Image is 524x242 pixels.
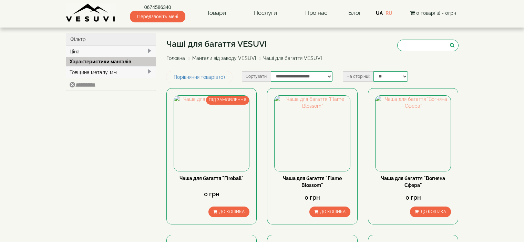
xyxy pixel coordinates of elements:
a: RU [386,10,392,16]
h1: Чаші для багаття VESUVI [166,40,327,49]
span: До кошика [421,209,446,214]
span: ПІД ЗАМОВЛЕННЯ [206,96,249,104]
div: 0 грн [274,193,350,202]
label: Сортувати: [242,71,271,82]
a: Чаша для багаття "Flame Blossom" [283,176,342,188]
span: 0 товар(ів) - 0грн [416,10,456,16]
div: Ціна [66,46,156,57]
img: Чаша для багаття "Вогняна Сфера" [376,96,451,171]
label: На сторінці: [343,71,373,82]
span: Передзвоніть мені [130,11,185,22]
div: 0 грн [375,193,451,202]
div: 0 грн [174,190,249,199]
div: Характеристики мангалів [66,57,156,66]
span: До кошика [219,209,245,214]
span: До кошика [320,209,346,214]
a: Про нас [298,5,334,21]
a: Порівняння товарів (0) [166,71,232,83]
img: Чаша для багаття "Fireball" [174,96,249,171]
li: Чаші для багаття VESUVI [257,55,322,62]
a: 0674586340 [130,4,185,11]
div: Фільтр [66,33,156,46]
a: Чаша для багаття "Fireball" [179,176,244,181]
button: До кошика [208,207,249,217]
a: Товари [200,5,233,21]
img: Чаша для багаття "Flame Blossom" [275,96,350,171]
a: Блог [348,9,361,16]
a: Мангали від заводу VESUVI [192,55,256,61]
a: Головна [166,55,185,61]
button: До кошика [309,207,350,217]
button: 0 товар(ів) - 0грн [408,9,458,17]
a: Чаша для багаття "Вогняна Сфера" [381,176,445,188]
div: Товщина металу, мм [66,66,156,78]
button: До кошика [410,207,451,217]
a: UA [376,10,383,16]
a: Послуги [247,5,284,21]
img: Завод VESUVI [66,3,116,22]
